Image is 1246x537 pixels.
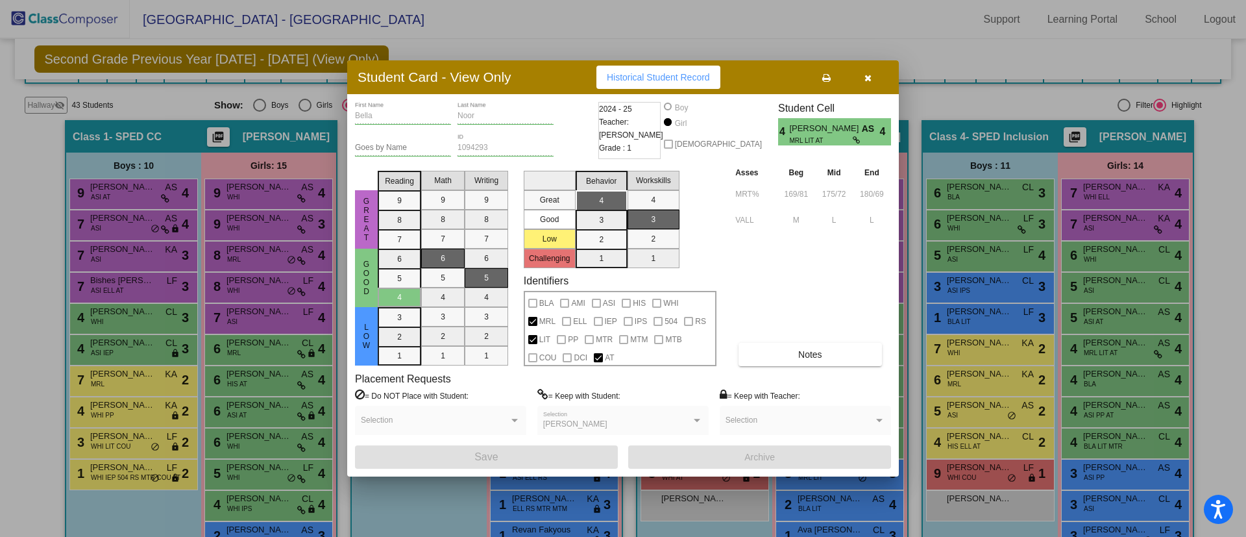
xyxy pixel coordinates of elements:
span: Grade : 1 [599,142,631,155]
input: assessment [735,210,774,230]
span: [DEMOGRAPHIC_DATA] [675,136,762,152]
span: Teacher: [PERSON_NAME] [599,116,663,142]
label: Identifiers [524,275,568,287]
span: MRL [539,314,556,329]
span: MTB [665,332,681,347]
th: Mid [815,166,853,180]
button: Historical Student Record [596,66,720,89]
span: AT [605,350,614,366]
label: Placement Requests [355,373,451,385]
span: Save [474,451,498,462]
button: Archive [628,445,891,469]
span: IPS [635,314,647,329]
div: Boy [674,102,689,114]
span: LIT [539,332,550,347]
span: COU [539,350,557,366]
input: assessment [735,184,774,204]
span: 4 [778,124,789,140]
span: [PERSON_NAME] [543,419,607,429]
span: DCI [574,350,587,366]
span: HIS [633,295,646,311]
input: Enter ID [458,144,554,153]
span: Great [361,197,373,242]
span: ELL [573,314,587,329]
span: Archive [744,452,775,462]
label: = Do NOT Place with Student: [355,389,469,402]
th: End [853,166,891,180]
span: PP [568,332,578,347]
span: MTM [630,332,648,347]
span: Good [361,260,373,296]
span: 4 [880,124,891,140]
span: IEP [605,314,617,329]
th: Beg [777,166,815,180]
span: RS [695,314,706,329]
span: 504 [665,314,678,329]
span: ASI [603,295,615,311]
h3: Student Cell [778,102,891,114]
span: Historical Student Record [607,72,710,82]
button: Save [355,445,618,469]
label: = Keep with Student: [537,389,620,402]
input: goes by name [355,144,451,153]
span: Low [361,323,373,350]
span: AS [862,122,880,136]
span: Notes [798,349,822,360]
h3: Student Card - View Only [358,69,511,85]
span: [PERSON_NAME] [789,122,861,136]
label: = Keep with Teacher: [720,389,800,402]
th: Asses [732,166,777,180]
div: Girl [674,118,687,129]
span: MRL LIT AT [789,136,852,145]
span: 2024 - 25 [599,103,632,116]
button: Notes [739,343,881,366]
span: BLA [539,295,554,311]
span: AMI [571,295,585,311]
span: WHI [663,295,678,311]
span: MTR [596,332,613,347]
